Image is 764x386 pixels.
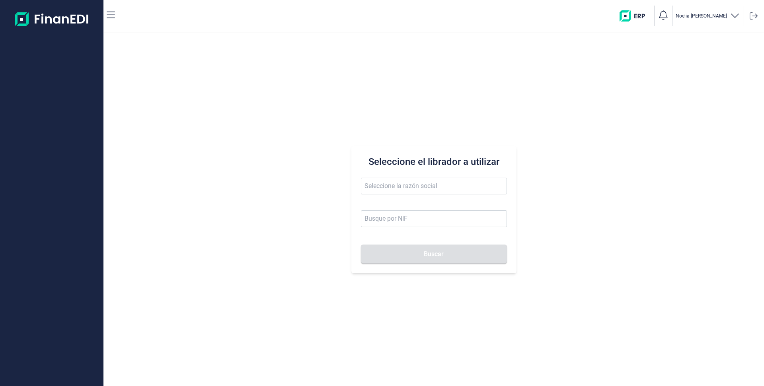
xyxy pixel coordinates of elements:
[424,251,444,257] span: Buscar
[620,10,651,22] img: erp
[676,10,740,22] button: Noelia [PERSON_NAME]
[361,178,507,194] input: Seleccione la razón social
[361,210,507,227] input: Busque por NIF
[15,6,89,32] img: Logo de aplicación
[361,155,507,168] h3: Seleccione el librador a utilizar
[676,13,727,19] p: Noelia [PERSON_NAME]
[361,245,507,264] button: Buscar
